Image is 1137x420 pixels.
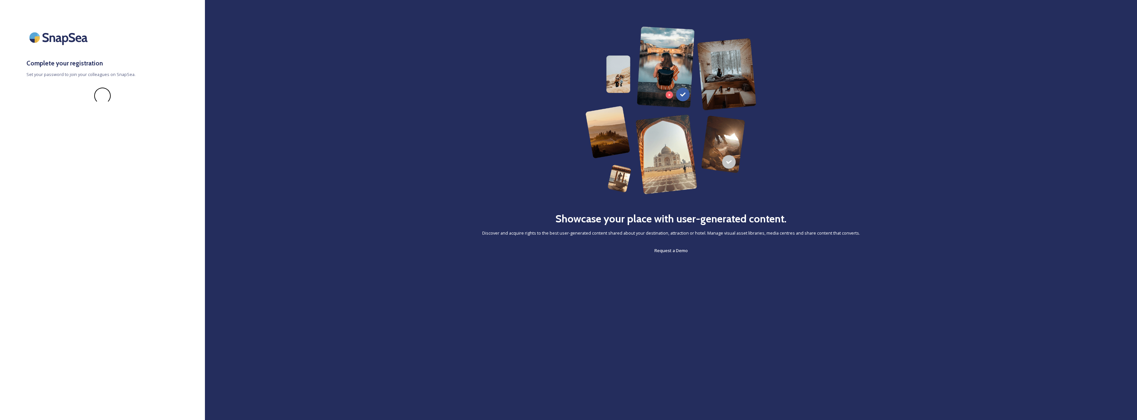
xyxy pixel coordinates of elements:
[26,58,178,68] h3: Complete your registration
[654,247,688,254] a: Request a Demo
[26,26,93,49] img: SnapSea Logo
[654,248,688,253] span: Request a Demo
[585,26,757,194] img: 63b42ca75bacad526042e722_Group%20154-p-800.png
[482,230,860,236] span: Discover and acquire rights to the best user-generated content shared about your destination, att...
[26,71,178,78] span: Set your password to join your colleagues on SnapSea.
[555,211,787,227] h2: Showcase your place with user-generated content.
